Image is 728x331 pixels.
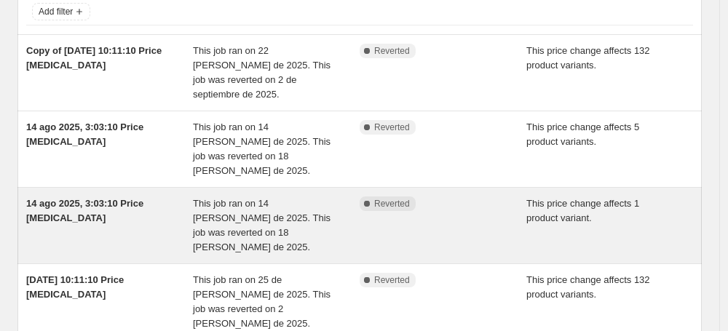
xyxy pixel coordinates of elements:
[374,121,410,133] span: Reverted
[374,198,410,210] span: Reverted
[526,121,639,147] span: This price change affects 5 product variants.
[26,198,143,223] span: 14 ago 2025, 3:03:10 Price [MEDICAL_DATA]
[374,45,410,57] span: Reverted
[26,274,124,300] span: [DATE] 10:11:10 Price [MEDICAL_DATA]
[526,274,650,300] span: This price change affects 132 product variants.
[193,121,331,176] span: This job ran on 14 [PERSON_NAME] de 2025. This job was reverted on 18 [PERSON_NAME] de 2025.
[526,45,650,71] span: This price change affects 132 product variants.
[26,45,162,71] span: Copy of [DATE] 10:11:10 Price [MEDICAL_DATA]
[193,274,331,329] span: This job ran on 25 de [PERSON_NAME] de 2025. This job was reverted on 2 [PERSON_NAME] de 2025.
[193,45,331,100] span: This job ran on 22 [PERSON_NAME] de 2025. This job was reverted on 2 de septiembre de 2025.
[39,6,73,17] span: Add filter
[26,121,143,147] span: 14 ago 2025, 3:03:10 Price [MEDICAL_DATA]
[526,198,639,223] span: This price change affects 1 product variant.
[374,274,410,286] span: Reverted
[193,198,331,252] span: This job ran on 14 [PERSON_NAME] de 2025. This job was reverted on 18 [PERSON_NAME] de 2025.
[32,3,90,20] button: Add filter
